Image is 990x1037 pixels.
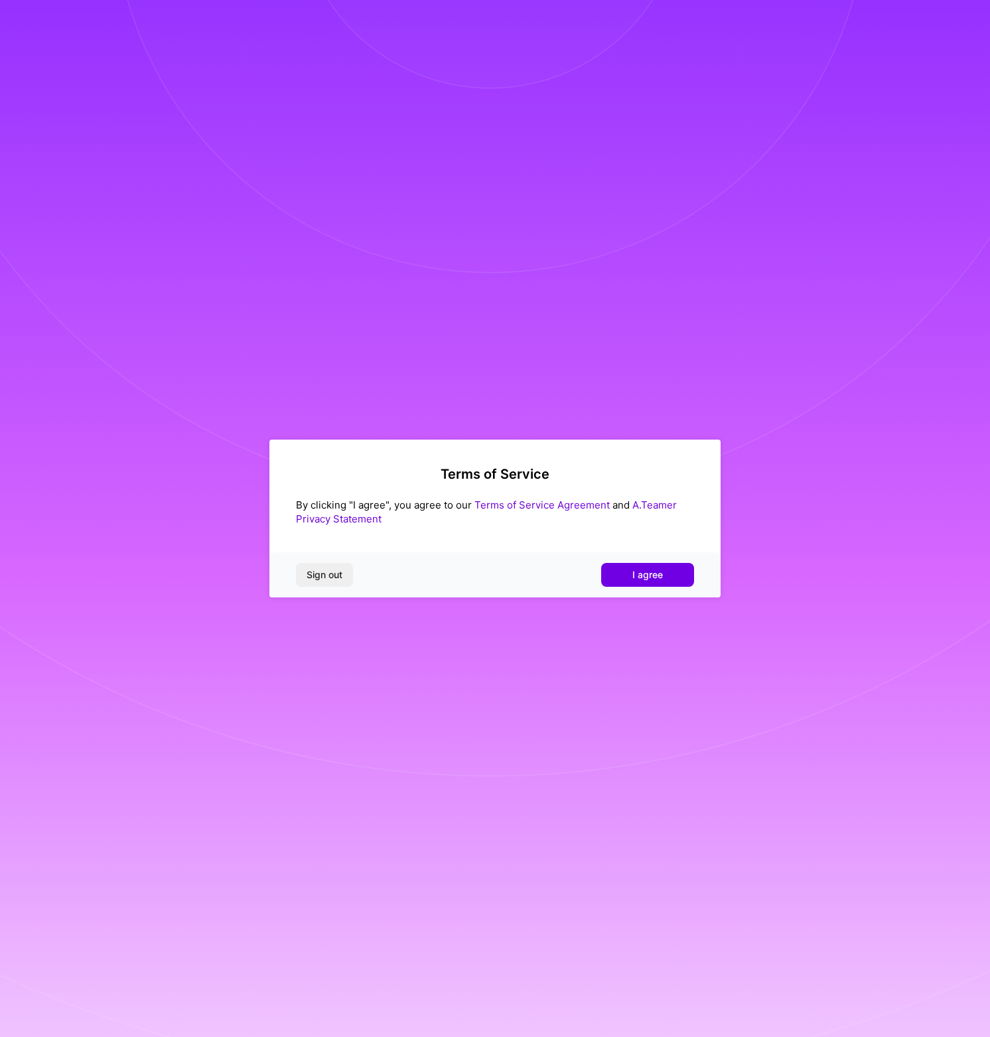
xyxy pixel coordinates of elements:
[296,563,353,587] button: Sign out
[632,568,663,581] span: I agree
[307,568,342,581] span: Sign out
[296,498,694,526] div: By clicking "I agree", you agree to our and
[474,499,610,511] a: Terms of Service Agreement
[601,563,694,587] button: I agree
[296,466,694,482] h2: Terms of Service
